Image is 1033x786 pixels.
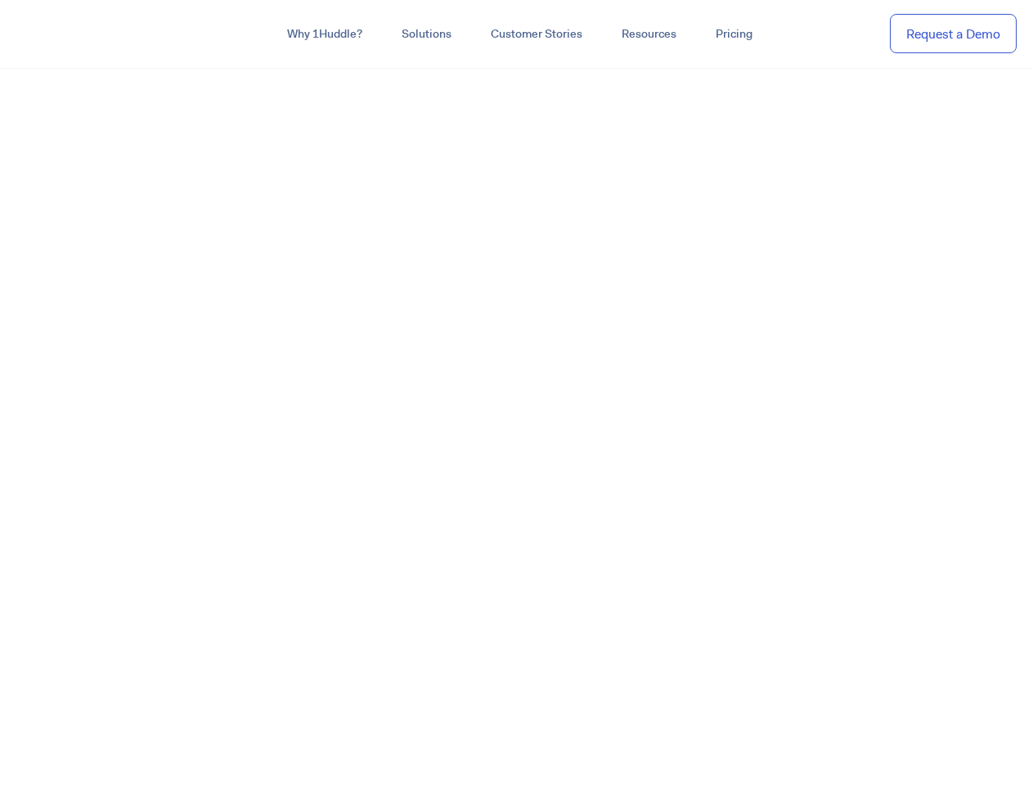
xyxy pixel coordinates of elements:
img: ... [16,18,133,49]
a: Solutions [382,20,471,49]
a: Why 1Huddle? [267,20,382,49]
a: Customer Stories [471,20,602,49]
a: Resources [602,20,696,49]
a: Request a Demo [890,14,1017,54]
a: Pricing [696,20,772,49]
